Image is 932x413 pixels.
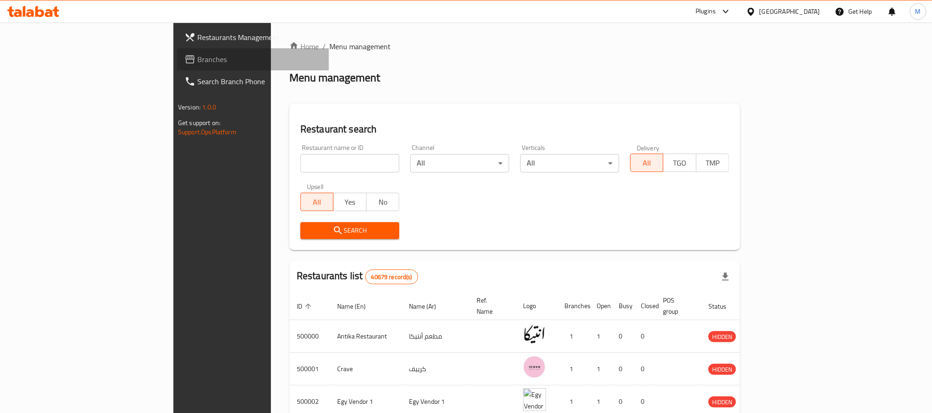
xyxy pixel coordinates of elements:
[366,193,399,211] button: No
[202,101,216,113] span: 1.0.0
[177,26,329,48] a: Restaurants Management
[589,320,611,353] td: 1
[696,154,729,172] button: TMP
[589,353,611,385] td: 1
[289,41,740,52] nav: breadcrumb
[337,195,362,209] span: Yes
[523,323,546,346] img: Antika Restaurant
[523,356,546,379] img: Crave
[611,353,633,385] td: 0
[915,6,921,17] span: M
[611,320,633,353] td: 0
[708,332,736,342] span: HIDDEN
[557,353,589,385] td: 1
[759,6,820,17] div: [GEOGRAPHIC_DATA]
[633,292,656,320] th: Closed
[402,353,469,385] td: كرييف
[308,225,392,236] span: Search
[197,32,322,43] span: Restaurants Management
[307,184,324,190] label: Upsell
[365,270,418,284] div: Total records count
[177,48,329,70] a: Branches
[178,126,236,138] a: Support.OpsPlatform
[333,193,366,211] button: Yes
[634,156,660,170] span: All
[557,320,589,353] td: 1
[366,273,418,281] span: 40679 record(s)
[300,122,729,136] h2: Restaurant search
[329,41,391,52] span: Menu management
[330,353,402,385] td: Crave
[633,320,656,353] td: 0
[300,222,399,239] button: Search
[557,292,589,320] th: Branches
[300,193,334,211] button: All
[708,397,736,407] span: HIDDEN
[330,320,402,353] td: Antika Restaurant
[477,295,505,317] span: Ref. Name
[630,154,663,172] button: All
[409,301,448,312] span: Name (Ar)
[708,301,738,312] span: Status
[178,117,220,129] span: Get support on:
[177,70,329,92] a: Search Branch Phone
[197,54,322,65] span: Branches
[402,320,469,353] td: مطعم أنتيكا
[589,292,611,320] th: Open
[708,364,736,375] span: HIDDEN
[696,6,716,17] div: Plugins
[708,331,736,342] div: HIDDEN
[410,154,509,172] div: All
[297,301,314,312] span: ID
[305,195,330,209] span: All
[337,301,378,312] span: Name (En)
[637,144,660,151] label: Delivery
[667,156,692,170] span: TGO
[700,156,725,170] span: TMP
[663,295,690,317] span: POS group
[520,154,619,172] div: All
[300,154,399,172] input: Search for restaurant name or ID..
[523,388,546,411] img: Egy Vendor 1
[370,195,396,209] span: No
[714,266,736,288] div: Export file
[633,353,656,385] td: 0
[289,70,380,85] h2: Menu management
[611,292,633,320] th: Busy
[178,101,201,113] span: Version:
[516,292,557,320] th: Logo
[297,269,418,284] h2: Restaurants list
[663,154,696,172] button: TGO
[197,76,322,87] span: Search Branch Phone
